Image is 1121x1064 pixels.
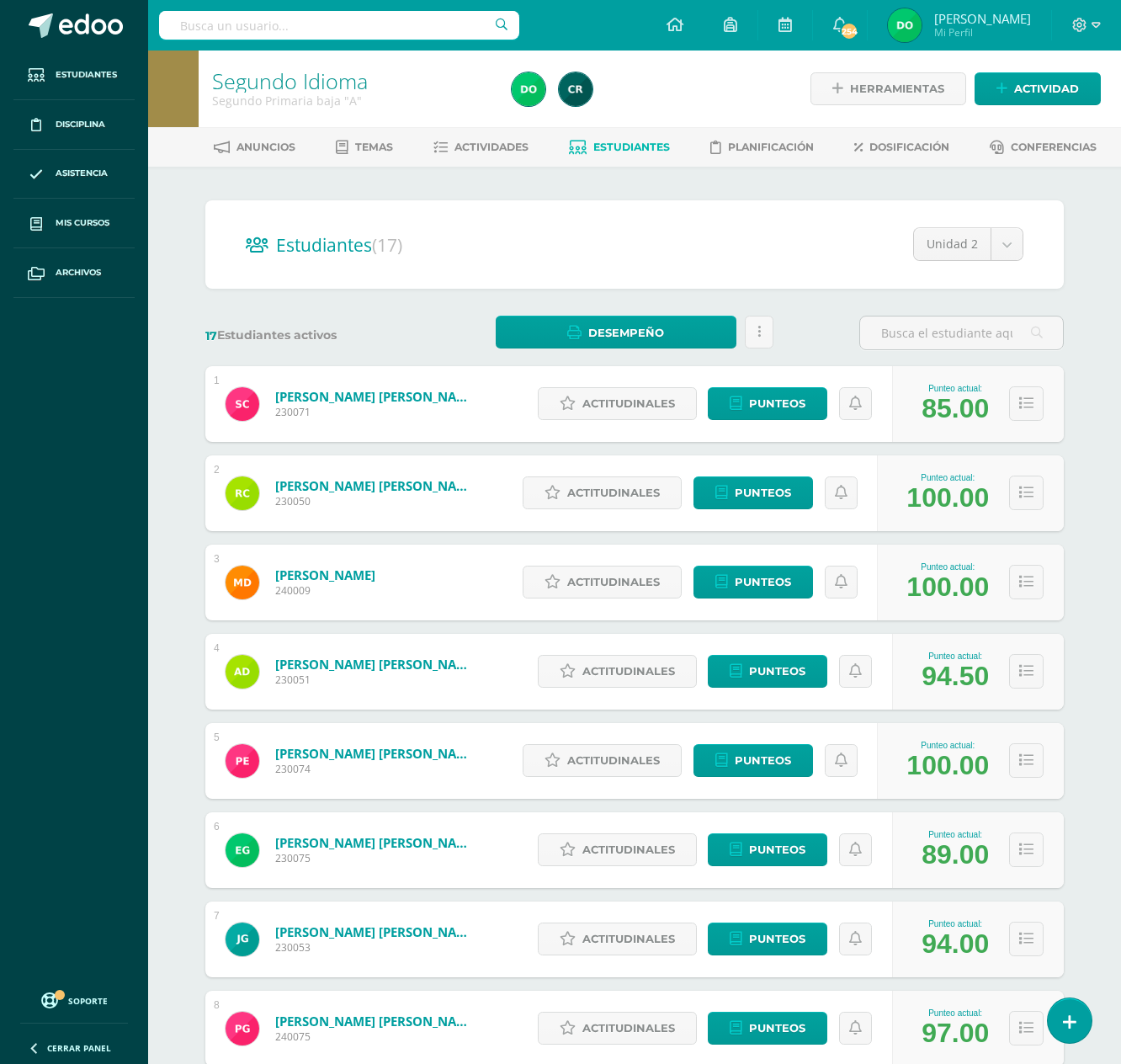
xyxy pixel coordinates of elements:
a: Punteos [708,387,827,420]
span: Punteos [749,388,805,419]
a: Archivos [13,248,135,298]
img: 19436fc6d9716341a8510cf58c6830a2.png [559,72,592,106]
img: ba2f7c2f2f622eef9a8485fbcabbd234.png [226,833,259,867]
a: Asistencia [13,150,135,199]
a: [PERSON_NAME] [PERSON_NAME] [275,388,477,405]
div: 6 [214,821,220,833]
span: Actitudinales [582,388,675,419]
div: Punteo actual: [922,652,989,661]
img: 6b0b51f7ad5a164f157d7e5c1439b546.png [226,476,259,510]
span: Actividad [1014,73,1079,104]
a: Anuncios [214,134,295,161]
span: 230053 [275,940,477,955]
a: Herramientas [810,72,966,105]
a: Estudiantes [569,134,670,161]
span: Estudiantes [276,233,402,257]
img: 1d974f5b14468c32bdf31690116887d4.png [226,566,259,599]
span: Disciplina [56,118,105,131]
span: Actitudinales [567,477,660,508]
div: Punteo actual: [906,741,989,750]
span: Actividades [454,141,529,153]
span: 17 [205,328,217,343]
a: Disciplina [13,100,135,150]
span: 230050 [275,494,477,508]
span: Actitudinales [582,923,675,955]
div: 1 [214,375,220,386]
a: [PERSON_NAME] [275,567,375,583]
a: Estudiantes [13,51,135,100]
span: Unidad 2 [927,228,978,260]
div: 100.00 [906,482,989,513]
a: Punteos [708,833,827,866]
div: Punteo actual: [906,562,989,572]
a: Segundo Idioma [212,66,368,95]
span: 254 [840,22,858,40]
a: Punteos [693,566,813,598]
div: 85.00 [922,393,989,424]
a: [PERSON_NAME] [PERSON_NAME] [275,477,477,494]
img: 427727eac21fc97025d3b968bc9acd9e.png [226,923,259,956]
input: Busca un usuario... [159,11,519,40]
span: Punteos [735,567,791,598]
span: Punteos [749,834,805,865]
span: Herramientas [850,73,944,104]
span: Cerrar panel [47,1042,111,1054]
a: Actitudinales [538,833,697,866]
span: Mis cursos [56,216,109,230]
a: Desempeño [496,316,736,348]
div: 3 [214,553,220,565]
label: Estudiantes activos [205,327,410,343]
a: Unidad 2 [914,228,1023,260]
a: Actitudinales [523,476,682,509]
span: Estudiantes [56,68,117,82]
span: 240009 [275,583,375,598]
a: Mis cursos [13,199,135,248]
input: Busca el estudiante aquí... [860,317,1063,349]
a: Actitudinales [538,1012,697,1045]
a: [PERSON_NAME] [PERSON_NAME] [275,745,477,762]
a: Dosificación [854,134,949,161]
img: 832e9e74216818982fa3af6e32aa3651.png [888,8,922,42]
div: Punteo actual: [906,473,989,482]
span: Desempeño [588,317,664,348]
img: cbb4117b2bab9ef27fbde1c1423a7f17.png [226,387,259,421]
span: [PERSON_NAME] [934,10,1031,27]
a: Punteos [693,744,813,777]
span: Archivos [56,266,101,279]
span: Asistencia [56,167,108,180]
a: Punteos [708,923,827,955]
div: 100.00 [906,572,989,603]
img: 7ea379d6a51e9c7a58d2221c0970bb75.png [226,655,259,689]
span: 230075 [275,851,477,865]
div: Punteo actual: [922,1008,989,1018]
a: [PERSON_NAME] [PERSON_NAME] [275,923,477,940]
span: Estudiantes [593,141,670,153]
a: Actividades [433,134,529,161]
span: 240075 [275,1029,477,1044]
a: [PERSON_NAME] [PERSON_NAME] [275,1013,477,1029]
div: 2 [214,464,220,476]
span: Punteos [749,656,805,687]
a: [PERSON_NAME] [PERSON_NAME] [275,656,477,673]
span: Punteos [735,745,791,776]
span: Punteos [735,477,791,508]
div: 97.00 [922,1018,989,1049]
a: Punteos [708,1012,827,1045]
span: Conferencias [1011,141,1097,153]
a: Punteos [693,476,813,509]
a: Actividad [975,72,1101,105]
span: Planificación [728,141,814,153]
div: 5 [214,731,220,743]
img: 832e9e74216818982fa3af6e32aa3651.png [512,72,545,106]
a: Actitudinales [538,923,697,955]
a: Temas [336,134,393,161]
h1: Segundo Idioma [212,69,491,93]
div: 94.50 [922,661,989,692]
a: Soporte [20,988,128,1011]
span: Dosificación [869,141,949,153]
div: 100.00 [906,750,989,781]
span: Actitudinales [567,567,660,598]
a: Conferencias [990,134,1097,161]
div: Punteo actual: [922,830,989,839]
div: 4 [214,642,220,654]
